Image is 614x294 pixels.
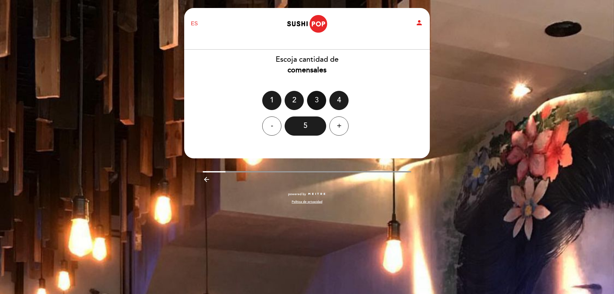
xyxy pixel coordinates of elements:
div: Escoja cantidad de [184,54,430,75]
div: + [329,116,349,136]
div: 2 [285,91,304,110]
img: MEITRE [308,193,326,196]
b: comensales [287,66,327,75]
span: powered by [288,192,306,196]
button: person [415,19,423,29]
div: 3 [307,91,326,110]
div: - [262,116,281,136]
i: person [415,19,423,27]
div: 4 [329,91,349,110]
a: powered by [288,192,326,196]
div: 5 [285,116,326,136]
a: Sushipop [PERSON_NAME] [267,15,347,33]
a: Política de privacidad [292,200,322,204]
div: 1 [262,91,281,110]
i: arrow_backward [203,176,210,183]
